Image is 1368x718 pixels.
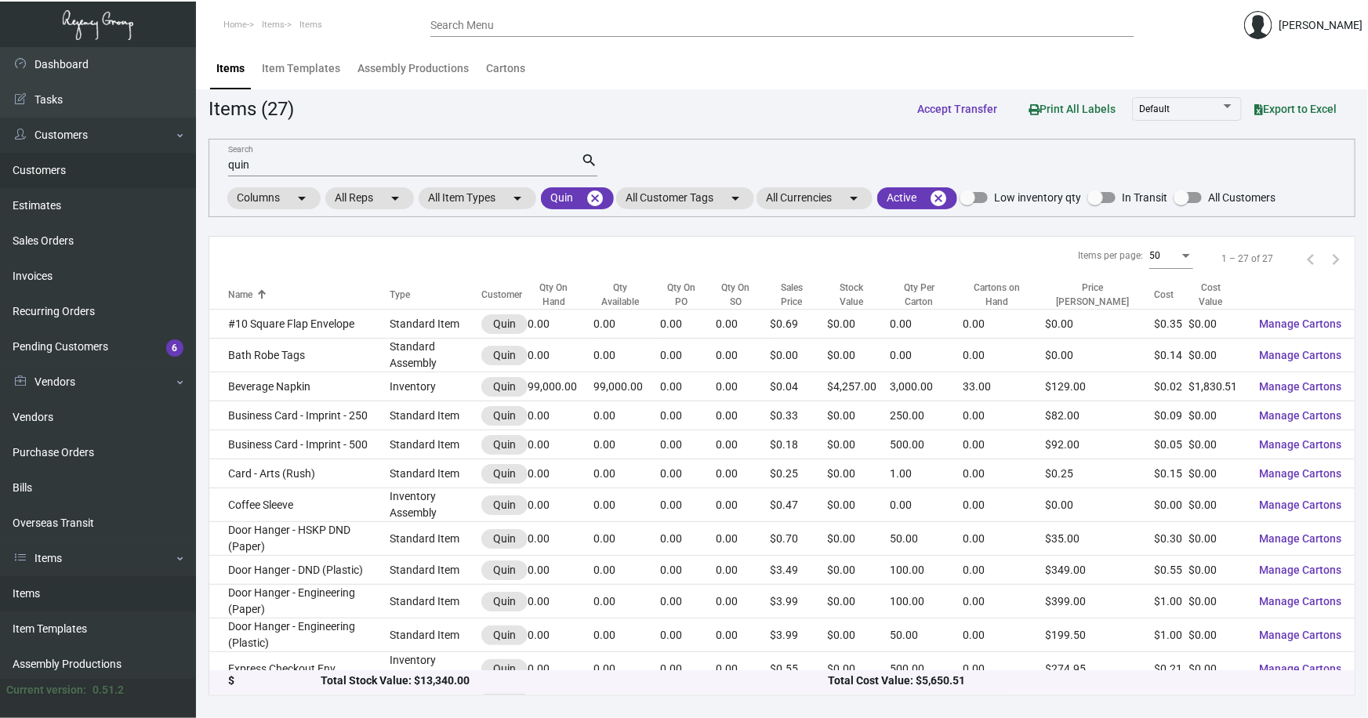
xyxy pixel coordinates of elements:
[890,556,963,585] td: 100.00
[321,673,829,690] div: Total Stock Value: $13,340.00
[1154,430,1188,459] td: $0.05
[1029,103,1116,115] span: Print All Labels
[770,618,828,652] td: $3.99
[262,60,340,77] div: Item Templates
[1045,488,1154,522] td: $0.00
[1247,341,1355,369] button: Manage Cartons
[770,339,828,372] td: $0.00
[1247,459,1355,488] button: Manage Cartons
[228,673,321,690] div: $
[1188,310,1247,339] td: $0.00
[994,188,1081,207] span: Low inventory qty
[716,310,770,339] td: 0.00
[716,652,770,686] td: 0.00
[528,618,593,652] td: 0.00
[1188,401,1247,430] td: $0.00
[209,618,390,652] td: Door Hanger - Engineering (Plastic)
[890,372,963,401] td: 3,000.00
[890,459,963,488] td: 1.00
[593,401,660,430] td: 0.00
[716,401,770,430] td: 0.00
[1188,430,1247,459] td: $0.00
[1247,655,1355,683] button: Manage Cartons
[963,310,1045,339] td: 0.00
[390,459,481,488] td: Standard Item
[1244,11,1272,39] img: admin@bootstrapmaster.com
[616,187,754,209] mat-chip: All Customer Tags
[1154,488,1188,522] td: $0.00
[390,430,481,459] td: Standard Item
[963,522,1045,556] td: 0.00
[493,661,516,677] div: Quin
[593,430,660,459] td: 0.00
[770,310,828,339] td: $0.69
[929,189,948,208] mat-icon: cancel
[593,556,660,585] td: 0.00
[770,281,814,309] div: Sales Price
[828,459,891,488] td: $0.00
[770,652,828,686] td: $0.55
[390,618,481,652] td: Standard Item
[1154,585,1188,618] td: $1.00
[1188,281,1233,309] div: Cost Value
[716,488,770,522] td: 0.00
[493,466,516,482] div: Quin
[223,20,247,30] span: Home
[1188,339,1247,372] td: $0.00
[726,189,745,208] mat-icon: arrow_drop_down
[528,310,593,339] td: 0.00
[1260,438,1342,451] span: Manage Cartons
[963,459,1045,488] td: 0.00
[770,585,828,618] td: $3.99
[828,652,891,686] td: $0.00
[1260,595,1342,607] span: Manage Cartons
[481,281,528,310] th: Customer
[528,339,593,372] td: 0.00
[216,60,245,77] div: Items
[770,401,828,430] td: $0.33
[890,339,963,372] td: 0.00
[386,189,405,208] mat-icon: arrow_drop_down
[963,281,1045,309] div: Cartons on Hand
[1260,532,1342,545] span: Manage Cartons
[1247,524,1355,553] button: Manage Cartons
[661,430,716,459] td: 0.00
[1154,288,1174,302] div: Cost
[528,459,593,488] td: 0.00
[593,372,660,401] td: 99,000.00
[493,316,516,332] div: Quin
[593,459,660,488] td: 0.00
[508,189,527,208] mat-icon: arrow_drop_down
[1260,467,1342,480] span: Manage Cartons
[828,310,891,339] td: $0.00
[1188,556,1247,585] td: $0.00
[1188,522,1247,556] td: $0.00
[1154,522,1188,556] td: $0.30
[209,488,390,522] td: Coffee Sleeve
[1045,430,1154,459] td: $92.00
[828,673,1336,690] div: Total Cost Value: $5,650.51
[963,430,1045,459] td: 0.00
[828,339,891,372] td: $0.00
[593,281,646,309] div: Qty Available
[586,189,604,208] mat-icon: cancel
[844,189,863,208] mat-icon: arrow_drop_down
[716,459,770,488] td: 0.00
[1045,618,1154,652] td: $199.50
[493,497,516,513] div: Quin
[828,556,891,585] td: $0.00
[1188,488,1247,522] td: $0.00
[661,281,702,309] div: Qty On PO
[1149,251,1193,262] mat-select: Items per page:
[890,488,963,522] td: 0.00
[593,310,660,339] td: 0.00
[299,20,322,30] span: Items
[770,372,828,401] td: $0.04
[1078,248,1143,263] div: Items per page:
[262,20,285,30] span: Items
[493,347,516,364] div: Quin
[528,652,593,686] td: 0.00
[963,281,1031,309] div: Cartons on Hand
[716,556,770,585] td: 0.00
[1188,652,1247,686] td: $0.00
